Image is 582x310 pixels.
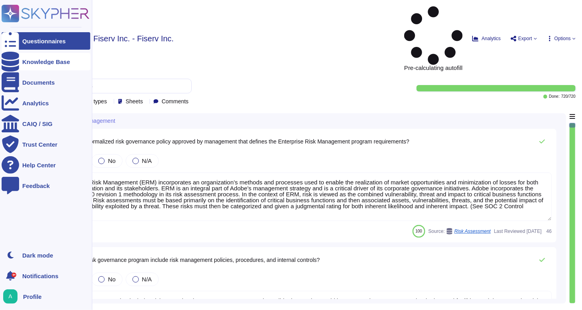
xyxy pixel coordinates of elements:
span: Risk Assessment [454,229,491,234]
span: A. Enterprise Risk Management [37,118,115,124]
span: Notifications [22,273,58,279]
span: N/A [142,276,152,283]
div: Feedback [22,183,50,189]
span: Profile [23,294,42,300]
div: Analytics [22,100,49,106]
span: Pre-calculating autofill [404,6,463,71]
span: No [108,276,115,283]
span: Done: [549,95,560,99]
a: CAIQ / SIG [2,115,90,132]
span: 100 [416,229,422,233]
span: Source: [428,228,491,234]
span: Last Reviewed [DATE] [494,229,542,234]
span: Export [518,36,532,41]
button: user [2,288,23,305]
span: 46 [545,229,552,234]
span: Fill types [85,99,107,104]
span: N/A [142,157,152,164]
div: Help Center [22,162,56,168]
a: Knowledge Base [2,53,90,70]
a: Trust Center [2,136,90,153]
div: Knowledge Base [22,59,70,65]
a: Feedback [2,177,90,194]
span: Sheets [126,99,143,104]
img: user [3,289,18,304]
a: Help Center [2,156,90,174]
div: Questionnaires [22,38,66,44]
a: Analytics [2,94,90,112]
span: Options [555,36,571,41]
span: No [108,157,115,164]
input: Search by keywords [31,79,191,93]
span: Does the risk governance program include risk management policies, procedures, and internal contr... [64,257,320,263]
span: Comments [162,99,189,104]
div: Dark mode [22,252,53,258]
textarea: Enterprise Risk Management (ERM) incorporates an organization’s methods and processes used to ena... [54,172,552,221]
div: 9+ [12,273,16,277]
button: Analytics [472,35,501,42]
a: Questionnaires [2,32,90,50]
div: Trust Center [22,141,57,147]
span: Fiserv Inc. - Fiserv Inc. [93,35,174,43]
span: Analytics [482,36,501,41]
div: Documents [22,79,55,85]
a: Documents [2,74,90,91]
div: CAIQ / SIG [22,121,53,127]
span: Is there a formalized risk governance policy approved by management that defines the Enterprise R... [64,138,409,145]
span: 720 / 720 [561,95,576,99]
